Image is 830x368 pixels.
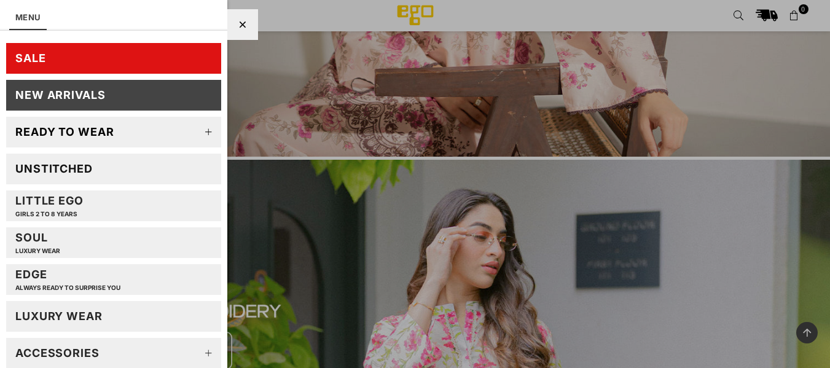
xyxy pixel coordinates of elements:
[15,230,60,254] div: Soul
[15,194,84,217] div: Little EGO
[15,247,60,255] p: LUXURY WEAR
[15,267,120,291] div: EDGE
[15,309,103,323] div: LUXURY WEAR
[15,12,41,22] a: MENU
[6,80,221,111] a: New Arrivals
[15,51,46,65] div: SALE
[15,88,106,102] div: New Arrivals
[15,125,114,139] div: Ready to wear
[6,43,221,74] a: SALE
[6,190,221,221] a: Little EGOGIRLS 2 TO 8 YEARS
[15,162,93,176] div: Unstitched
[227,9,258,40] div: Close Menu
[15,284,120,292] p: Always ready to surprise you
[6,154,221,184] a: Unstitched
[15,346,100,360] div: Accessories
[6,301,221,332] a: LUXURY WEAR
[6,117,221,147] a: Ready to wear
[15,210,84,218] p: GIRLS 2 TO 8 YEARS
[6,227,221,258] a: SoulLUXURY WEAR
[6,264,221,295] a: EDGEAlways ready to surprise you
